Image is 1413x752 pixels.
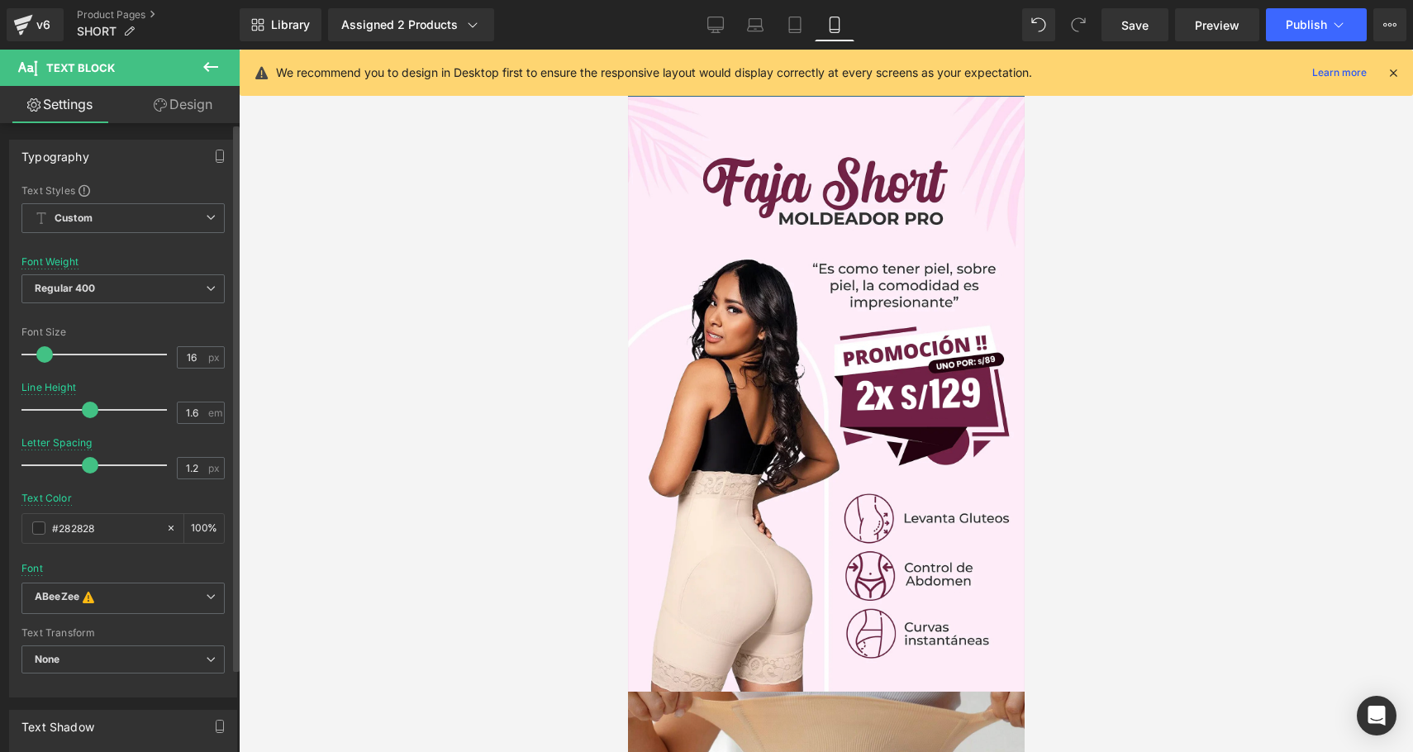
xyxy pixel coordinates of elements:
span: ENVÍO GRATIS EN TODO EL [GEOGRAPHIC_DATA] [35,10,385,36]
span: storefront [12,15,29,31]
button: Redo [1062,8,1095,41]
span: Library [271,17,310,32]
b: Regular 400 [35,282,96,294]
span: Save [1121,17,1149,34]
span: Publish [1286,18,1327,31]
a: Desktop [696,8,735,41]
div: Font Weight [21,256,78,268]
p: We recommend you to design in Desktop first to ensure the responsive layout would display correct... [276,64,1032,82]
span: SHORT [77,25,117,38]
b: None [35,653,60,665]
div: Assigned 2 Products [341,17,481,33]
span: px [208,352,222,363]
a: Laptop [735,8,775,41]
a: v6 [7,8,64,41]
div: Text Styles [21,183,225,197]
button: More [1373,8,1406,41]
div: Text Transform [21,627,225,639]
span: Preview [1195,17,1239,34]
span: px [208,463,222,474]
div: Font Size [21,326,225,338]
span: Text Block [46,61,115,74]
b: Custom [55,212,93,226]
a: New Library [240,8,321,41]
div: Font [21,563,43,574]
span: em [208,407,222,418]
i: ABeeZee [35,590,79,607]
input: Color [52,519,158,537]
div: Open Intercom Messenger [1357,696,1396,735]
button: Undo [1022,8,1055,41]
div: v6 [33,14,54,36]
div: Text Shadow [21,711,94,734]
a: Design [123,86,243,123]
div: Text Color [21,493,72,504]
li: 1 of 1 [12,10,384,36]
a: Mobile [815,8,854,41]
div: Line Height [21,382,76,393]
a: Preview [1175,8,1259,41]
div: Letter Spacing [21,437,93,449]
a: Learn more [1306,63,1373,83]
a: Tablet [775,8,815,41]
a: Product Pages [77,8,240,21]
button: Publish [1266,8,1367,41]
div: % [184,514,224,543]
div: Typography [21,140,89,164]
